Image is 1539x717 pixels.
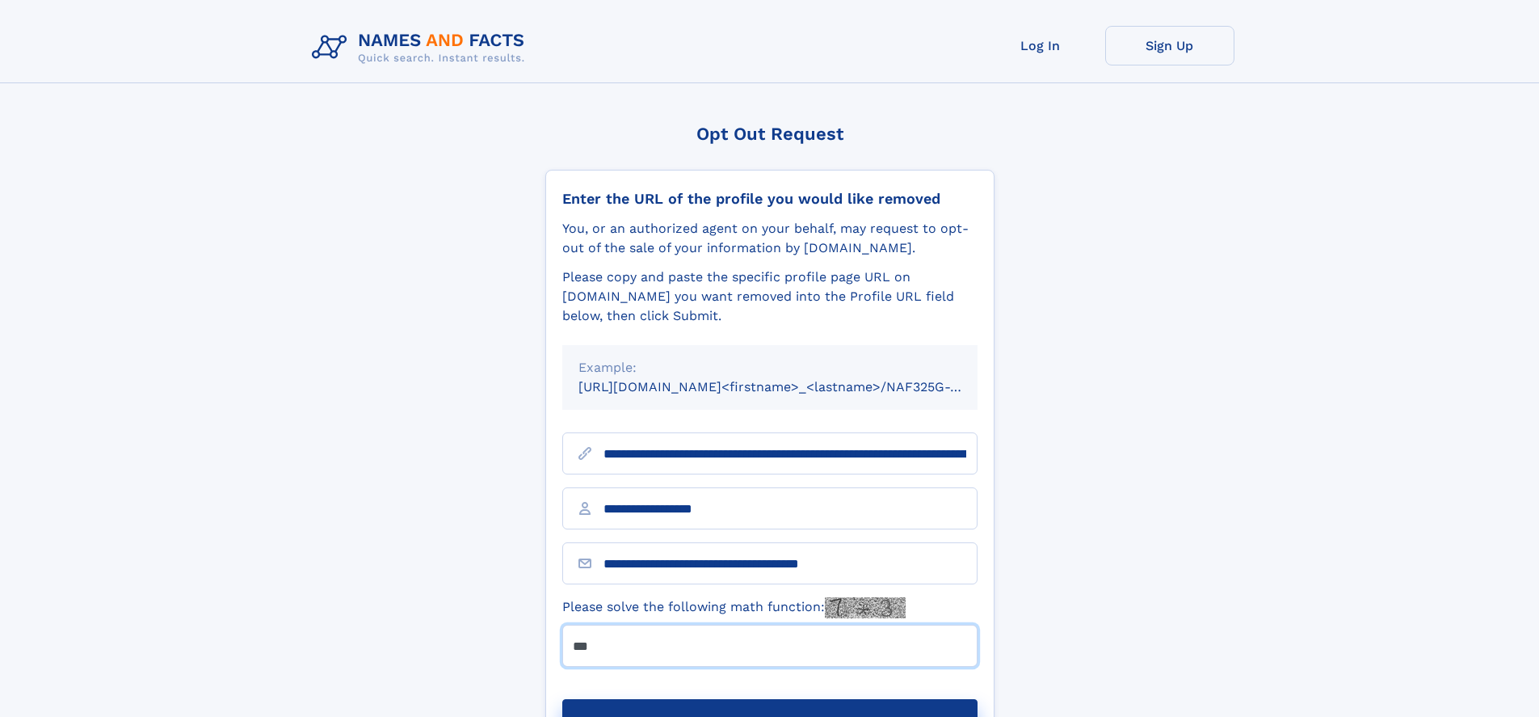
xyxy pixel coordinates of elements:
[1105,26,1234,65] a: Sign Up
[305,26,538,70] img: Logo Names and Facts
[562,268,978,326] div: Please copy and paste the specific profile page URL on [DOMAIN_NAME] you want removed into the Pr...
[562,219,978,258] div: You, or an authorized agent on your behalf, may request to opt-out of the sale of your informatio...
[545,124,994,144] div: Opt Out Request
[562,190,978,208] div: Enter the URL of the profile you would like removed
[578,358,961,377] div: Example:
[562,597,906,618] label: Please solve the following math function:
[578,379,1008,394] small: [URL][DOMAIN_NAME]<firstname>_<lastname>/NAF325G-xxxxxxxx
[976,26,1105,65] a: Log In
